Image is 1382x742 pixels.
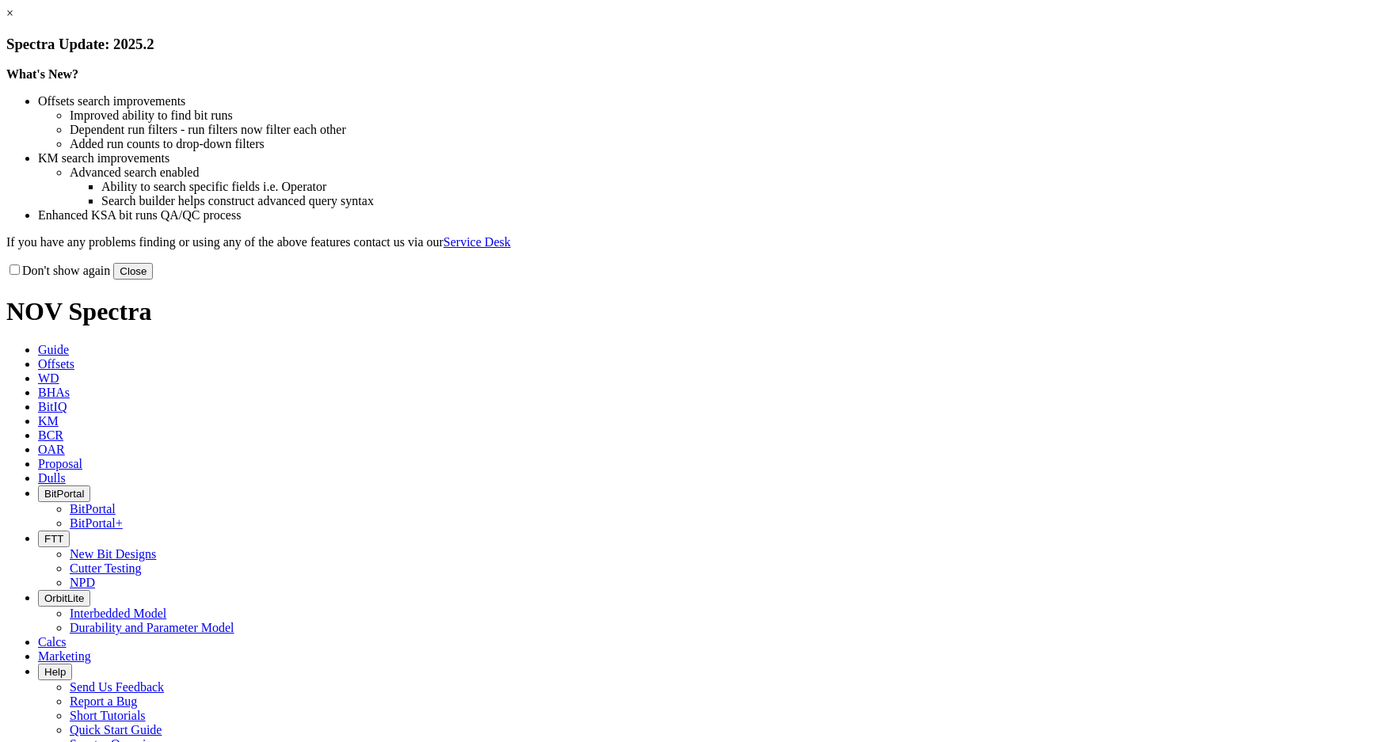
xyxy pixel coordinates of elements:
[70,680,164,694] a: Send Us Feedback
[70,723,162,736] a: Quick Start Guide
[6,264,110,277] label: Don't show again
[44,488,84,500] span: BitPortal
[44,592,84,604] span: OrbitLite
[70,502,116,516] a: BitPortal
[38,151,1376,166] li: KM search improvements
[6,36,1376,53] h3: Spectra Update: 2025.2
[70,137,1376,151] li: Added run counts to drop-down filters
[44,666,66,678] span: Help
[38,371,59,385] span: WD
[101,194,1376,208] li: Search builder helps construct advanced query syntax
[38,343,69,356] span: Guide
[38,635,67,649] span: Calcs
[113,263,153,280] button: Close
[70,576,95,589] a: NPD
[70,516,123,530] a: BitPortal+
[70,166,1376,180] li: Advanced search enabled
[70,709,146,722] a: Short Tutorials
[70,607,166,620] a: Interbedded Model
[38,357,74,371] span: Offsets
[70,108,1376,123] li: Improved ability to find bit runs
[38,414,59,428] span: KM
[70,694,137,708] a: Report a Bug
[38,649,91,663] span: Marketing
[6,297,1376,326] h1: NOV Spectra
[6,67,78,81] strong: What's New?
[44,533,63,545] span: FTT
[38,208,1376,223] li: Enhanced KSA bit runs QA/QC process
[38,443,65,456] span: OAR
[6,235,1376,249] p: If you have any problems finding or using any of the above features contact us via our
[70,561,142,575] a: Cutter Testing
[38,386,70,399] span: BHAs
[38,428,63,442] span: BCR
[38,400,67,413] span: BitIQ
[444,235,511,249] a: Service Desk
[70,123,1376,137] li: Dependent run filters - run filters now filter each other
[70,621,234,634] a: Durability and Parameter Model
[38,94,1376,108] li: Offsets search improvements
[38,457,82,470] span: Proposal
[70,547,156,561] a: New Bit Designs
[6,6,13,20] a: ×
[10,264,20,275] input: Don't show again
[101,180,1376,194] li: Ability to search specific fields i.e. Operator
[38,471,66,485] span: Dulls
